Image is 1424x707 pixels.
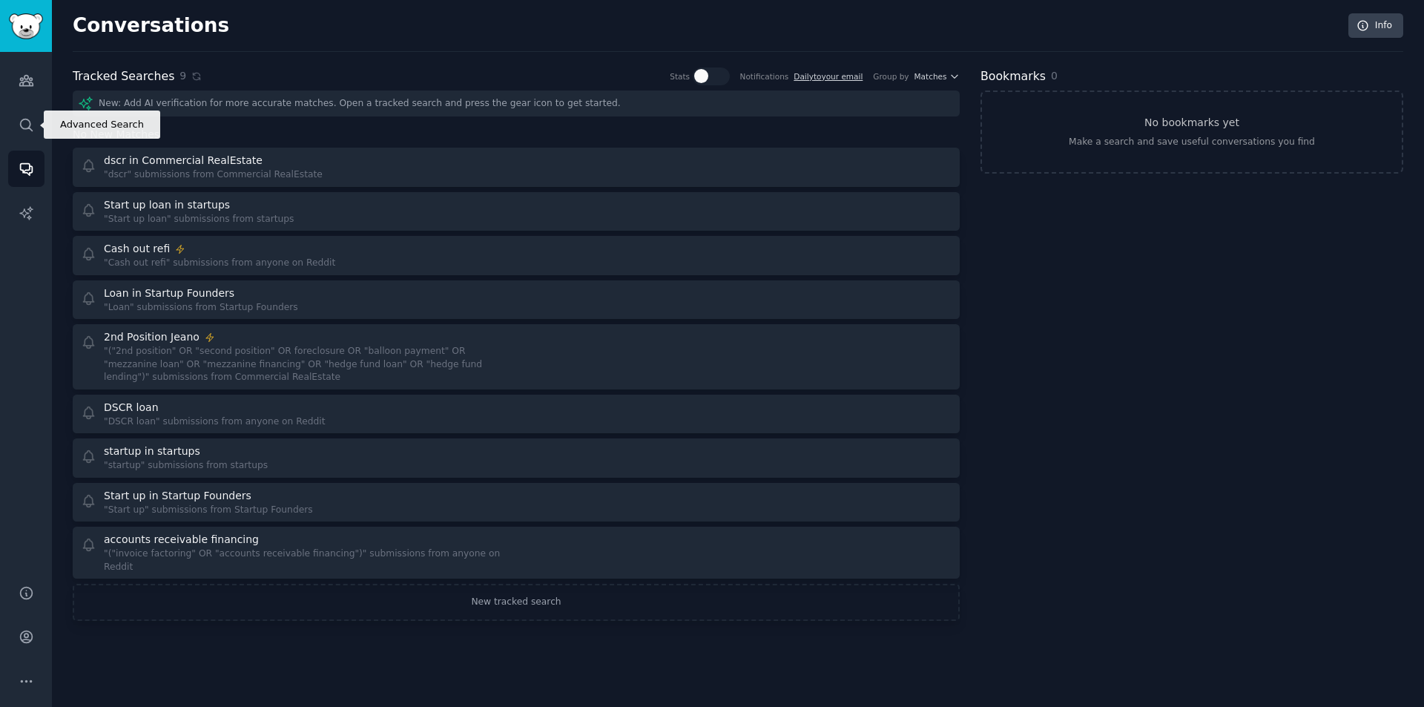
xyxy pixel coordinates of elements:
a: New tracked search [73,584,960,621]
a: Start up loan in startups"Start up loan" submissions from startups [73,192,960,231]
h2: Conversations [73,14,229,38]
a: startup in startups"startup" submissions from startups [73,438,960,478]
div: startup in startups [104,444,200,459]
div: Loan in Startup Founders [104,286,234,301]
a: accounts receivable financing"("invoice factoring" OR "accounts receivable financing")" submissio... [73,527,960,579]
a: No bookmarks yetMake a search and save useful conversations you find [980,91,1403,174]
a: 2nd Position Jeano"("2nd position" OR "second position" OR foreclosure OR "balloon payment" OR "m... [73,324,960,389]
div: Stats [670,71,690,82]
div: Make a search and save useful conversations you find [1069,136,1315,149]
a: DSCR loan"DSCR loan" submissions from anyone on Reddit [73,395,960,434]
span: 9 [179,68,186,84]
div: "Loan" submissions from Startup Founders [104,301,298,315]
span: No New Matches [73,127,159,142]
h3: No bookmarks yet [1144,115,1239,131]
div: 2nd Position Jeano [104,329,200,345]
h2: Tracked Searches [73,68,174,86]
span: Matches [914,71,947,82]
a: Start up in Startup Founders"Start up" submissions from Startup Founders [73,483,960,522]
div: New: Add AI verification for more accurate matches. Open a tracked search and press the gear icon... [73,91,960,116]
span: 0 [1051,70,1058,82]
img: GummySearch logo [9,13,43,39]
a: Dailytoyour email [794,72,863,81]
div: "Start up" submissions from Startup Founders [104,504,313,517]
div: "startup" submissions from startups [104,459,268,473]
div: DSCR loan [104,400,159,415]
h2: Bookmarks [980,68,1046,86]
div: "Start up loan" submissions from startups [104,213,294,226]
div: dscr in Commercial RealEstate [104,153,263,168]
div: accounts receivable financing [104,532,259,547]
div: "DSCR loan" submissions from anyone on Reddit [104,415,325,429]
div: "("2nd position" OR "second position" OR foreclosure OR "balloon payment" OR "mezzanine loan" OR ... [104,345,506,384]
button: Matches [914,71,960,82]
div: Start up loan in startups [104,197,230,213]
a: Cash out refi"Cash out refi" submissions from anyone on Reddit [73,236,960,275]
div: "dscr" submissions from Commercial RealEstate [104,168,323,182]
div: Notifications [740,71,789,82]
a: dscr in Commercial RealEstate"dscr" submissions from Commercial RealEstate [73,148,960,187]
div: Start up in Startup Founders [104,488,251,504]
a: Loan in Startup Founders"Loan" submissions from Startup Founders [73,280,960,320]
div: Group by [873,71,909,82]
a: Info [1348,13,1403,39]
div: "Cash out refi" submissions from anyone on Reddit [104,257,335,270]
div: "("invoice factoring" OR "accounts receivable financing")" submissions from anyone on Reddit [104,547,506,573]
div: Cash out refi [104,241,170,257]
